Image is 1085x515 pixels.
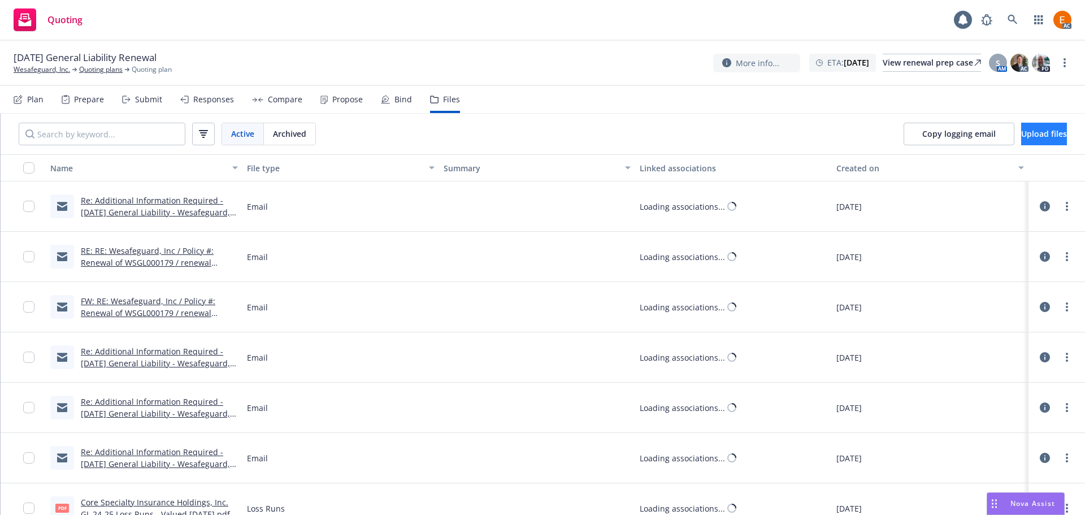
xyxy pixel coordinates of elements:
img: photo [1010,54,1028,72]
span: pdf [55,504,69,512]
span: Email [247,301,268,313]
span: [DATE] [836,503,862,514]
button: Upload files [1021,123,1067,145]
a: View renewal prep case [883,54,981,72]
div: Name [50,162,225,174]
span: [DATE] [836,402,862,414]
div: Linked associations [640,162,827,174]
div: Summary [444,162,619,174]
a: more [1060,250,1074,263]
button: More info... [713,54,800,72]
span: Upload files [1021,128,1067,139]
a: FW: RE: Wesafeguard, Inc / Policy #: Renewal of WSGL000179 / renewal solicitation [81,296,215,330]
div: Drag to move [987,493,1001,514]
a: more [1060,200,1074,213]
div: Loading associations... [640,503,725,514]
span: [DATE] General Liability Renewal [14,51,157,64]
a: more [1058,56,1071,70]
span: ETA : [827,57,869,68]
img: photo [1053,11,1071,29]
button: Linked associations [635,154,832,181]
span: More info... [736,57,779,69]
span: [DATE] [836,201,862,213]
span: Email [247,352,268,363]
div: Loading associations... [640,251,725,263]
a: more [1060,401,1074,414]
a: more [1060,451,1074,465]
span: Copy logging email [922,128,996,139]
button: File type [242,154,439,181]
span: Email [247,402,268,414]
a: Re: Additional Information Required - [DATE] General Liability - Wesafeguard, Inc. - Newfront Ins... [81,447,230,481]
span: Email [247,452,268,464]
img: photo [1032,54,1050,72]
input: Toggle Row Selected [23,352,34,363]
div: View renewal prep case [883,54,981,71]
div: Created on [836,162,1012,174]
span: Email [247,251,268,263]
input: Select all [23,162,34,174]
span: [DATE] [836,301,862,313]
a: Switch app [1027,8,1050,31]
div: Prepare [74,95,104,104]
div: Bind [394,95,412,104]
span: Quoting [47,15,83,24]
a: more [1060,501,1074,515]
a: more [1060,300,1074,314]
span: S [996,57,1000,69]
button: Name [46,154,242,181]
input: Toggle Row Selected [23,503,34,514]
span: Nova Assist [1010,499,1055,508]
span: [DATE] [836,452,862,464]
div: Loading associations... [640,201,725,213]
a: Report a Bug [975,8,998,31]
a: Search [1001,8,1024,31]
div: Loading associations... [640,301,725,313]
div: Loading associations... [640,402,725,414]
div: Submit [135,95,162,104]
span: [DATE] [836,352,862,363]
span: Loss Runs [247,503,285,514]
input: Toggle Row Selected [23,201,34,212]
span: Email [247,201,268,213]
a: Wesafeguard, Inc. [14,64,70,75]
div: Compare [268,95,302,104]
a: Re: Additional Information Required - [DATE] General Liability - Wesafeguard, Inc. - Newfront Ins... [81,195,230,230]
span: Quoting plan [132,64,172,75]
input: Toggle Row Selected [23,402,34,413]
a: Quoting plans [79,64,123,75]
input: Toggle Row Selected [23,452,34,464]
a: Re: Additional Information Required - [DATE] General Liability - Wesafeguard, Inc. - Newfront Ins... [81,346,230,380]
div: File type [247,162,422,174]
div: Responses [193,95,234,104]
a: more [1060,350,1074,364]
span: Archived [273,128,306,140]
div: Plan [27,95,44,104]
div: Loading associations... [640,352,725,363]
a: Quoting [9,4,87,36]
div: Loading associations... [640,452,725,464]
button: Created on [832,154,1028,181]
div: Files [443,95,460,104]
button: Nova Assist [987,492,1065,515]
input: Toggle Row Selected [23,301,34,313]
span: [DATE] [836,251,862,263]
input: Search by keyword... [19,123,185,145]
button: Copy logging email [904,123,1014,145]
span: Active [231,128,254,140]
a: Re: Additional Information Required - [DATE] General Liability - Wesafeguard, Inc. - Newfront Ins... [81,396,230,431]
strong: [DATE] [844,57,869,68]
div: Propose [332,95,363,104]
a: RE: RE: Wesafeguard, Inc / Policy #: Renewal of WSGL000179 / renewal solicitation [81,245,214,280]
button: Summary [439,154,636,181]
input: Toggle Row Selected [23,251,34,262]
